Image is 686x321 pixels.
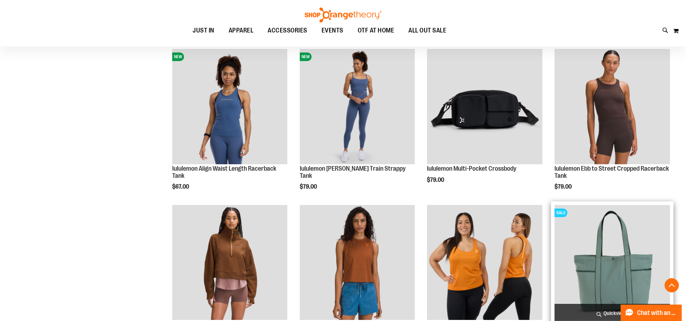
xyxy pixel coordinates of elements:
span: ACCESSORIES [268,22,307,39]
img: lululemon Ebb to Street Cropped Racerback Tank [555,49,670,164]
img: lululemon Scuba Oversized Funnel Neck Half Zip [172,205,288,320]
img: Shop Orangetheory [304,7,382,22]
button: Chat with an Expert [621,305,682,321]
a: lululemon Ebb to Street Cropped Racerback Tank [555,49,670,165]
div: product [423,45,546,201]
span: OTF AT HOME [358,22,394,39]
a: lululemon Multi-Pocket Crossbody [427,165,516,172]
button: Back To Top [665,278,679,292]
a: lululemon Ebb to Street Cropped Racerback Tank [555,165,669,179]
img: lululemon Swiftly Tech Racerback 2.0 [427,205,542,320]
a: lululemon Align Waist Length Racerback Tank [172,165,276,179]
span: SALE [555,209,567,217]
span: $79.00 [427,177,445,183]
a: lululemon Multi-Pocket Crossbody [427,49,542,165]
div: product [551,45,673,208]
span: $67.00 [172,184,190,190]
img: lululemon Multi-Pocket Crossbody [427,49,542,164]
span: $79.00 [300,184,318,190]
span: NEW [172,52,184,61]
span: Chat with an Expert [637,310,677,316]
a: lululemon [PERSON_NAME] Train Strappy Tank [300,165,406,179]
span: $79.00 [555,184,573,190]
span: ALL OUT SALE [408,22,446,39]
a: lululemon Align Waist Length Racerback TankNEW [172,49,288,165]
img: lululemon Daily Multi-Pocket Tote [555,205,670,320]
div: product [169,45,291,208]
img: lululemon Classic-Fit Cotton Blend Tank [300,205,415,320]
div: product [296,45,419,208]
img: lululemon Align Waist Length Racerback Tank [172,49,288,164]
span: NEW [300,52,312,61]
span: EVENTS [322,22,343,39]
span: JUST IN [193,22,214,39]
span: APPAREL [229,22,254,39]
img: lululemon Wunder Train Strappy Tank [300,49,415,164]
a: lululemon Wunder Train Strappy TankNEW [300,49,415,165]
